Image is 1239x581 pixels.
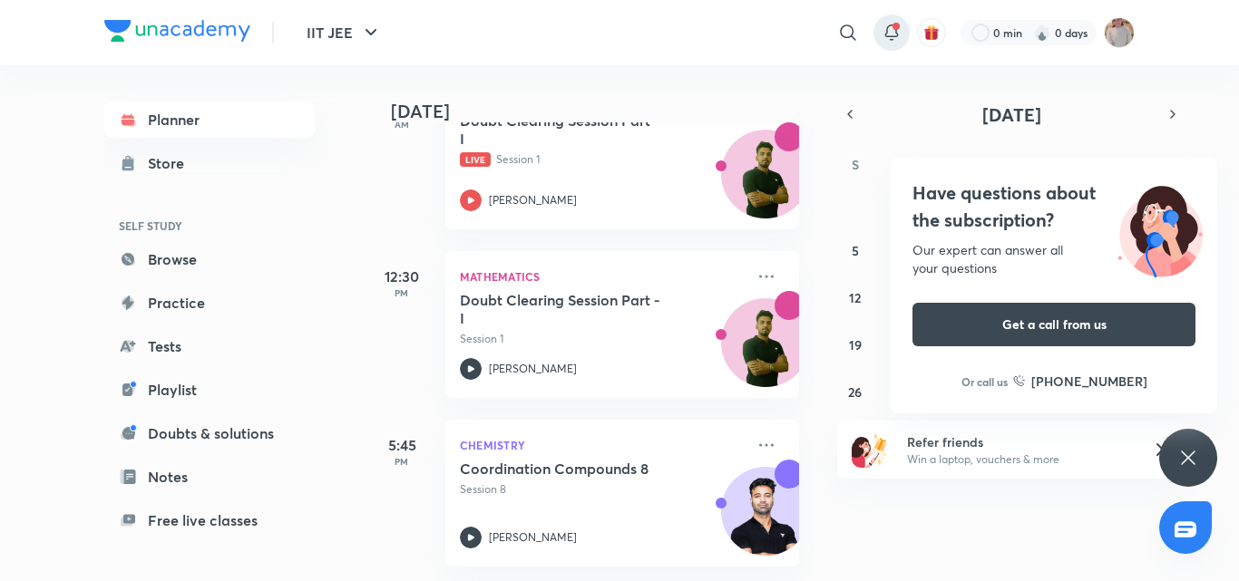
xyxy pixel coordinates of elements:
[841,377,870,406] button: October 26, 2025
[849,336,862,353] abbr: October 19, 2025
[104,372,315,408] a: Playlist
[1059,156,1067,173] abbr: Thursday
[460,151,745,168] p: Session 1
[104,285,315,321] a: Practice
[104,210,315,241] h6: SELF STUDY
[902,156,913,173] abbr: Monday
[1007,156,1019,173] abbr: Wednesday
[923,24,940,41] img: avatar
[956,156,963,173] abbr: Tuesday
[849,289,861,306] abbr: October 12, 2025
[148,152,195,174] div: Store
[848,383,862,401] abbr: October 26, 2025
[104,459,315,495] a: Notes
[366,456,438,467] p: PM
[912,179,1195,234] h4: Have questions about the subscription?
[852,156,859,173] abbr: Sunday
[1031,372,1147,391] h6: [PHONE_NUMBER]
[489,361,577,377] p: [PERSON_NAME]
[460,291,686,327] h5: Doubt Clearing Session Part - I
[907,432,1130,451] h6: Refer friends
[917,18,946,47] button: avatar
[722,140,809,227] img: Avatar
[104,20,250,42] img: Company Logo
[982,102,1041,127] span: [DATE]
[722,477,809,564] img: Avatar
[489,192,577,208] p: [PERSON_NAME]
[460,152,491,167] span: Live
[296,15,393,51] button: IIT JEE
[460,460,686,478] h5: Coordination Compounds 8
[104,241,315,277] a: Browse
[1103,179,1217,277] img: ttu_illustration_new.svg
[912,303,1195,346] button: Get a call from us
[1112,156,1119,173] abbr: Friday
[104,328,315,364] a: Tests
[907,451,1130,468] p: Win a laptop, vouchers & more
[391,101,817,122] h4: [DATE]
[104,415,315,451] a: Doubts & solutions
[460,481,745,498] p: Session 8
[852,242,859,259] abbr: October 5, 2025
[366,119,438,130] p: AM
[961,373,1008,390] p: Or call us
[852,431,888,468] img: referral
[489,529,577,546] p: [PERSON_NAME]
[841,330,870,359] button: October 19, 2025
[104,502,315,538] a: Free live classes
[912,241,1195,277] div: Our expert can answer all your questions
[722,308,809,395] img: Avatar
[841,236,870,265] button: October 5, 2025
[366,434,438,456] h5: 5:45
[104,102,315,138] a: Planner
[841,283,870,312] button: October 12, 2025
[1164,156,1171,173] abbr: Saturday
[366,266,438,287] h5: 12:30
[1013,372,1147,391] a: [PHONE_NUMBER]
[460,331,745,347] p: Session 1
[460,111,686,148] h5: Doubt Clearing Session Part - I
[460,434,745,456] p: Chemistry
[104,145,315,181] a: Store
[366,287,438,298] p: PM
[1033,24,1051,42] img: streak
[104,20,250,46] a: Company Logo
[863,102,1160,127] button: [DATE]
[460,266,745,287] p: Mathematics
[1104,17,1135,48] img: Apeksha dubey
